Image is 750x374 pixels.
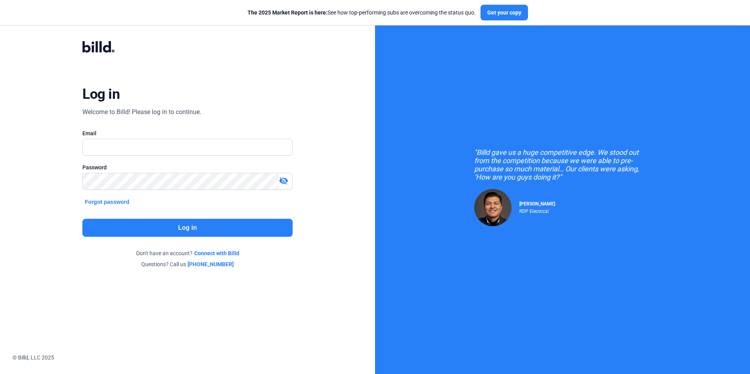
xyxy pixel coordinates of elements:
div: RDP Electrical [519,207,555,214]
button: Log in [82,219,292,237]
mat-icon: visibility_off [279,176,288,185]
div: Welcome to Billd! Please log in to continue. [82,107,201,117]
a: Connect with Billd [194,249,239,257]
a: [PHONE_NUMBER] [187,260,234,268]
div: Questions? Call us [82,260,292,268]
span: [PERSON_NAME] [519,201,555,207]
div: "Billd gave us a huge competitive edge. We stood out from the competition because we were able to... [474,148,651,181]
div: Email [82,129,292,137]
button: Get your copy [481,5,528,20]
div: Don't have an account? [82,249,292,257]
img: Raul Pacheco [474,189,512,226]
button: Forgot password [82,198,132,206]
div: See how top-performing subs are overcoming the status quo. [248,9,476,16]
div: Log in [82,85,120,103]
span: The 2025 Market Report is here: [248,9,328,16]
div: Password [82,163,292,171]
